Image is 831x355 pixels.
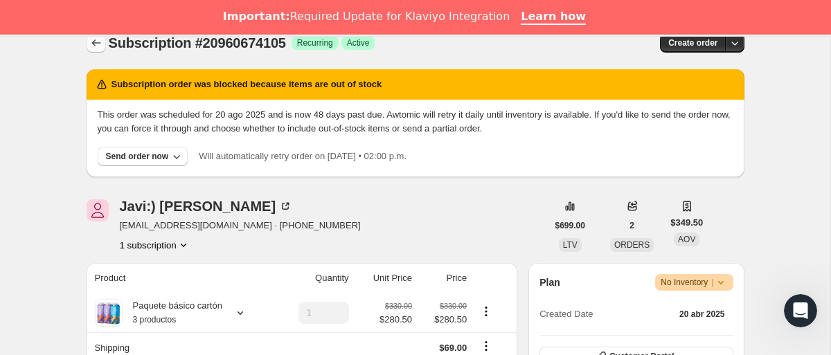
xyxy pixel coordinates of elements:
[223,10,510,24] div: Required Update for Klaviyo Integration
[539,307,593,321] span: Created Date
[668,37,717,48] span: Create order
[539,275,560,289] h2: Plan
[784,294,817,327] iframe: Intercom live chat
[679,309,724,320] span: 20 abr 2025
[120,199,293,213] div: Javi:) [PERSON_NAME]
[621,216,643,235] button: 2
[670,216,703,230] span: $349.50
[563,240,578,250] span: LTV
[353,263,417,293] th: Unit Price
[98,108,733,136] p: This order was scheduled for 20 ago 2025 and is now 48 days past due. Awtomic will retry it daily...
[614,240,650,250] span: ORDERS
[95,299,123,327] img: product img
[111,78,382,91] h2: Subscription order was blocked because items are out of stock
[555,220,585,231] span: $699.00
[661,275,727,289] span: No Inventory
[120,219,361,233] span: [EMAIL_ADDRESS][DOMAIN_NAME] · [PHONE_NUMBER]
[106,151,169,162] div: Send order now
[678,235,695,244] span: AOV
[297,37,333,48] span: Recurring
[98,147,188,166] button: Send order now
[379,313,412,327] span: $280.50
[385,302,412,310] small: $330.00
[87,199,109,221] span: Javi:) Sánchez
[440,302,467,310] small: $330.00
[109,35,286,51] span: Subscription #20960674105
[87,263,274,293] th: Product
[629,220,634,231] span: 2
[547,216,593,235] button: $699.00
[521,10,586,25] a: Learn how
[439,343,467,353] span: $69.00
[660,33,726,53] button: Create order
[347,37,370,48] span: Active
[133,315,177,325] small: 3 productos
[416,263,471,293] th: Price
[475,304,497,319] button: Product actions
[223,10,290,23] b: Important:
[274,263,353,293] th: Quantity
[120,238,190,252] button: Product actions
[711,277,713,288] span: |
[87,33,106,53] button: Subscriptions
[123,299,222,327] div: Paquete básico cartón
[199,149,406,163] p: Will automatically retry order on [DATE] • 02:00 p.m.
[420,313,467,327] span: $280.50
[671,304,733,324] button: 20 abr 2025
[475,338,497,354] button: Shipping actions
